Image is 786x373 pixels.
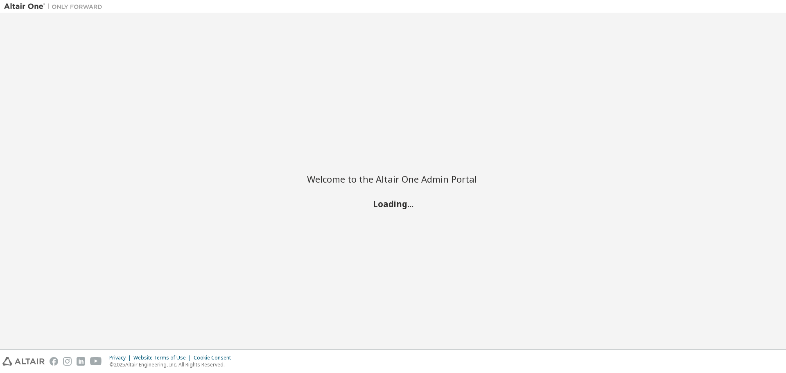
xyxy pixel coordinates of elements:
[109,355,133,361] div: Privacy
[50,357,58,366] img: facebook.svg
[109,361,236,368] p: © 2025 Altair Engineering, Inc. All Rights Reserved.
[307,198,479,209] h2: Loading...
[133,355,194,361] div: Website Terms of Use
[307,173,479,185] h2: Welcome to the Altair One Admin Portal
[194,355,236,361] div: Cookie Consent
[4,2,106,11] img: Altair One
[77,357,85,366] img: linkedin.svg
[63,357,72,366] img: instagram.svg
[2,357,45,366] img: altair_logo.svg
[90,357,102,366] img: youtube.svg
